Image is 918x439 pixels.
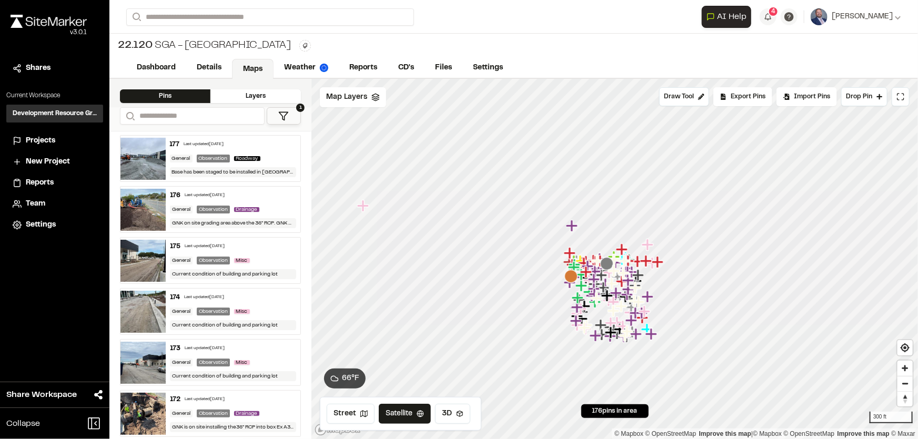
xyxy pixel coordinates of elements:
div: Map marker [588,273,602,287]
div: Map marker [563,256,577,269]
div: Map marker [632,269,646,282]
div: Map marker [622,266,635,279]
div: Map marker [601,289,615,303]
a: Mapbox [753,430,782,437]
div: No pins available to export [713,87,772,106]
div: Map marker [572,291,586,305]
div: Last updated [DATE] [184,141,224,148]
div: Last updated [DATE] [185,243,225,250]
a: Dashboard [126,58,186,78]
div: Map marker [589,288,602,301]
div: Map marker [580,266,594,279]
span: Draw Tool [664,92,694,101]
div: Map marker [570,314,584,328]
div: Map marker [640,254,654,268]
div: General [170,206,193,213]
div: Map marker [616,243,630,257]
a: Mapbox [614,430,643,437]
div: Map marker [578,257,592,270]
button: Search [126,8,145,26]
div: Map marker [608,253,622,267]
div: Map marker [621,288,635,302]
img: file [120,240,166,282]
div: GNK is on site installing the 36” RCP into box Ex A3 to proper Grade. [170,422,297,432]
div: Map marker [619,329,633,343]
a: New Project [13,156,97,168]
div: Map marker [622,283,636,297]
div: Current condition of building and parking lot [170,320,297,330]
a: Mapbox logo [315,424,361,436]
div: Map marker [579,321,592,335]
span: Drainage [234,411,259,416]
div: Map marker [588,282,602,296]
span: Map Layers [326,91,367,103]
div: Observation [197,359,230,366]
div: Map marker [586,289,600,303]
button: [PERSON_NAME] [811,8,901,25]
span: Find my location [897,340,913,355]
span: Reset bearing to north [897,392,913,406]
span: Zoom out [897,376,913,391]
div: Map marker [614,323,628,336]
a: OpenStreetMap [784,430,835,437]
span: Misc [234,360,250,365]
span: Share Workspace [6,389,77,401]
div: Map marker [608,250,622,264]
span: Collapse [6,417,40,430]
span: Drop Pin [846,92,872,101]
a: CD's [388,58,425,78]
div: Current condition of building and parking lot [170,371,297,381]
div: Map marker [608,304,621,318]
div: Map marker [589,265,603,279]
button: Satellite [379,404,431,424]
div: Open AI Assistant [702,6,755,28]
div: General [170,410,193,417]
div: Map marker [608,264,622,278]
div: Last updated [DATE] [185,345,225,352]
button: Reset bearing to north [897,391,913,406]
div: Last updated [DATE] [185,396,225,403]
a: Settings [13,219,97,231]
div: Map marker [590,329,603,343]
span: [PERSON_NAME] [832,11,893,23]
div: 176 [170,191,180,200]
span: New Project [26,156,70,168]
div: Map marker [619,254,632,268]
div: Map marker [567,258,580,272]
span: Projects [26,135,55,147]
div: Map marker [603,266,617,280]
span: Import Pins [794,92,830,101]
div: Map marker [617,320,631,333]
div: General [170,155,193,162]
a: Details [186,58,232,78]
a: Improve this map [838,430,890,437]
div: Map marker [357,199,371,213]
button: Edit Tags [299,40,311,52]
span: 66 ° F [342,373,359,384]
div: 172 [170,395,180,404]
span: Roadway [234,156,260,161]
div: Map marker [630,281,643,295]
a: Files [425,58,462,78]
div: Map marker [595,319,609,332]
span: 1 [296,104,305,112]
div: 300 ft [870,412,913,423]
span: Team [26,198,45,210]
div: Map marker [569,258,582,272]
button: Open AI Assistant [702,6,751,28]
div: Map marker [630,328,644,341]
img: file [120,189,166,231]
div: 174 [170,293,180,302]
span: Misc [234,309,250,314]
button: 3D [435,404,470,424]
div: Map marker [610,287,624,300]
img: file [120,342,166,384]
span: Misc [234,258,250,263]
div: Observation [197,308,230,315]
a: OpenStreetMap [645,430,697,437]
a: Maxar [891,430,915,437]
a: Weather [274,58,339,78]
span: Export Pins [731,92,765,101]
div: Map marker [645,328,659,341]
div: Map marker [641,323,655,336]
